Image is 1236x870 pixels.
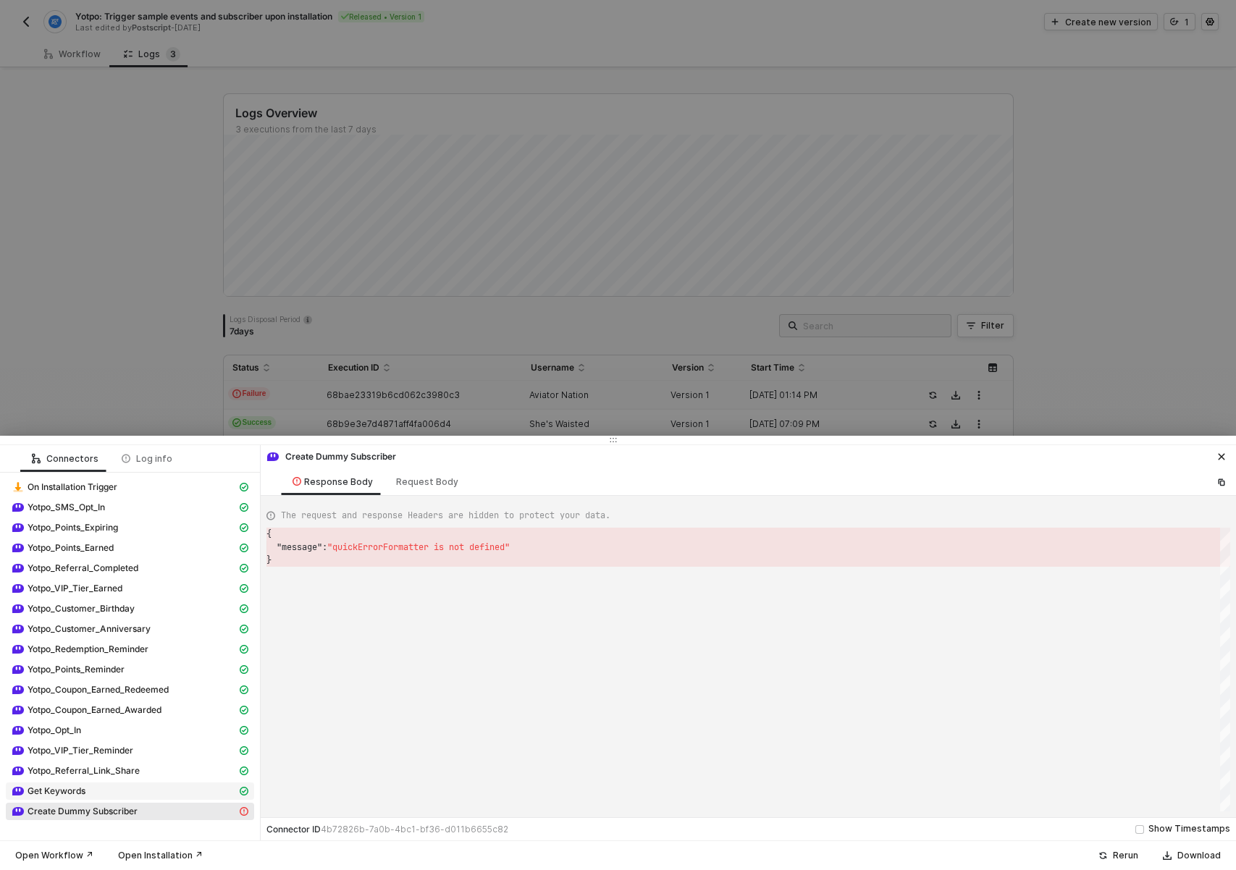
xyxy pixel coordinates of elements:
img: integration-icon [12,562,24,574]
img: integration-icon [12,765,24,777]
span: icon-cards [240,766,248,775]
img: integration-icon [12,704,24,716]
span: icon-cards [240,523,248,532]
span: icon-cards [240,726,248,735]
button: Open Workflow ↗ [6,847,103,864]
span: The request and response Headers are hidden to protect your data. [281,509,610,522]
img: integration-icon [12,785,24,797]
span: Yotpo_SMS_Opt_In [28,502,105,513]
span: icon-cards [240,645,248,654]
span: Yotpo_VIP_Tier_Reminder [6,742,254,759]
span: 4b72826b-7a0b-4bc1-bf36-d011b6655c82 [321,824,508,835]
span: "quickErrorFormatter is not defined" [327,541,510,553]
span: Yotpo_VIP_Tier_Reminder [28,745,133,756]
span: Yotpo_VIP_Tier_Earned [28,583,122,594]
span: icon-drag-indicator [609,436,618,444]
img: integration-icon [12,502,24,513]
span: Create Dummy Subscriber [6,803,254,820]
span: icon-cards [240,604,248,613]
span: Yotpo_Points_Expiring [6,519,254,536]
img: integration-icon [267,451,279,463]
span: Yotpo_Coupon_Earned_Awarded [6,701,254,719]
img: integration-icon [12,725,24,736]
span: Yotpo_Points_Reminder [6,661,254,678]
span: Get Keywords [28,785,85,797]
span: icon-logic [32,455,41,463]
span: Yotpo_Referral_Completed [6,559,254,577]
div: Request Body [396,476,458,488]
span: icon-cards [240,483,248,491]
span: : [322,541,327,553]
span: On Installation Trigger [6,478,254,496]
img: integration-icon [12,684,24,696]
div: Connectors [32,453,98,465]
div: Connector ID [266,824,508,835]
span: icon-cards [240,665,248,674]
span: { [266,528,272,540]
span: Yotpo_Coupon_Earned_Awarded [28,704,161,716]
img: integration-icon [12,481,24,493]
button: Download [1153,847,1230,864]
div: Response Body [293,476,373,488]
div: Show Timestamps [1148,822,1230,836]
span: Yotpo_Referral_Link_Share [28,765,140,777]
img: integration-icon [12,583,24,594]
img: integration-icon [12,623,24,635]
span: Yotpo_Points_Earned [28,542,114,554]
div: Open Workflow ↗ [15,850,93,861]
div: Log info [122,453,172,465]
span: Yotpo_Opt_In [28,725,81,736]
span: icon-exclamation [240,807,248,816]
img: integration-icon [12,806,24,817]
div: Open Installation ↗ [118,850,203,861]
button: Open Installation ↗ [109,847,212,864]
div: Download [1177,850,1221,861]
div: Rerun [1113,850,1138,861]
span: icon-cards [240,564,248,573]
img: integration-icon [12,542,24,554]
span: icon-success-page [1098,851,1107,860]
span: Yotpo_Opt_In [6,722,254,739]
div: Create Dummy Subscriber [266,450,396,463]
span: Create Dummy Subscriber [28,806,138,817]
span: Yotpo_Customer_Anniversary [6,620,254,638]
span: Yotpo_Referral_Completed [28,562,138,574]
span: Yotpo_Referral_Link_Share [6,762,254,780]
span: icon-cards [240,706,248,714]
span: icon-cards [240,746,248,755]
span: icon-cards [240,625,248,633]
span: Yotpo_Redemption_Reminder [28,643,148,655]
img: integration-icon [12,603,24,615]
span: On Installation Trigger [28,481,117,493]
span: Yotpo_Coupon_Earned_Redeemed [6,681,254,698]
img: integration-icon [12,522,24,533]
textarea: Editor content;Press Alt+F1 for Accessibility Options. [266,528,267,541]
span: "message" [277,541,322,553]
img: integration-icon [12,664,24,675]
span: Yotpo_Redemption_Reminder [6,641,254,658]
span: icon-cards [240,685,248,694]
span: Get Keywords [6,782,254,800]
span: } [266,554,272,566]
span: Yotpo_Coupon_Earned_Redeemed [28,684,169,696]
span: icon-copy-paste [1217,478,1226,486]
span: icon-cards [240,584,248,593]
span: icon-cards [240,544,248,552]
img: integration-icon [12,643,24,655]
span: Yotpo_Points_Earned [6,539,254,557]
img: integration-icon [12,745,24,756]
span: icon-download [1163,851,1172,860]
span: Yotpo_Customer_Anniversary [28,623,151,635]
span: icon-cards [240,503,248,512]
button: Rerun [1089,847,1148,864]
span: Yotpo_Points_Expiring [28,522,118,533]
span: icon-exclamation [293,477,301,486]
span: Yotpo_Customer_Birthday [6,600,254,617]
span: Yotpo_Customer_Birthday [28,603,135,615]
span: Yotpo_SMS_Opt_In [6,499,254,516]
span: Yotpo_Points_Reminder [28,664,125,675]
span: Yotpo_VIP_Tier_Earned [6,580,254,597]
span: icon-close [1217,452,1226,461]
span: icon-cards [240,787,248,795]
